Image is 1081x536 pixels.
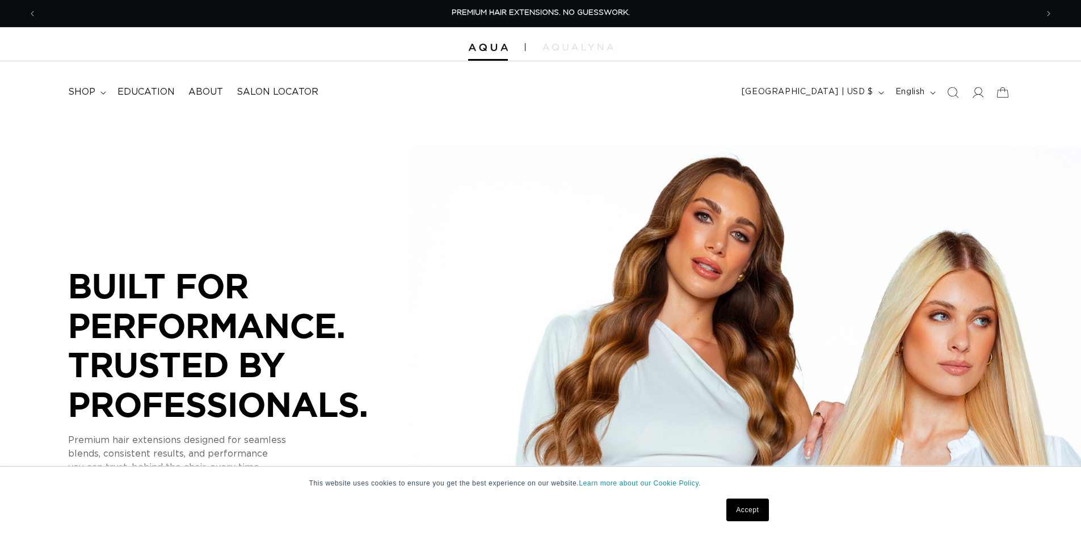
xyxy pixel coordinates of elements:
a: Education [111,79,182,105]
button: Next announcement [1036,3,1061,24]
a: About [182,79,230,105]
a: Learn more about our Cookie Policy. [579,479,701,487]
p: This website uses cookies to ensure you get the best experience on our website. [309,478,772,488]
p: BUILT FOR PERFORMANCE. TRUSTED BY PROFESSIONALS. [68,266,409,424]
span: PREMIUM HAIR EXTENSIONS. NO GUESSWORK. [452,9,630,16]
span: English [895,86,925,98]
span: Salon Locator [237,86,318,98]
p: Premium hair extensions designed for seamless blends, consistent results, and performance you can... [68,433,409,474]
span: shop [68,86,95,98]
summary: shop [61,79,111,105]
button: Previous announcement [20,3,45,24]
button: [GEOGRAPHIC_DATA] | USD $ [735,82,889,103]
img: aqualyna.com [542,44,613,50]
span: Education [117,86,175,98]
span: About [188,86,223,98]
button: English [889,82,940,103]
a: Salon Locator [230,79,325,105]
summary: Search [940,80,965,105]
a: Accept [726,499,768,521]
span: [GEOGRAPHIC_DATA] | USD $ [742,86,873,98]
img: Aqua Hair Extensions [468,44,508,52]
